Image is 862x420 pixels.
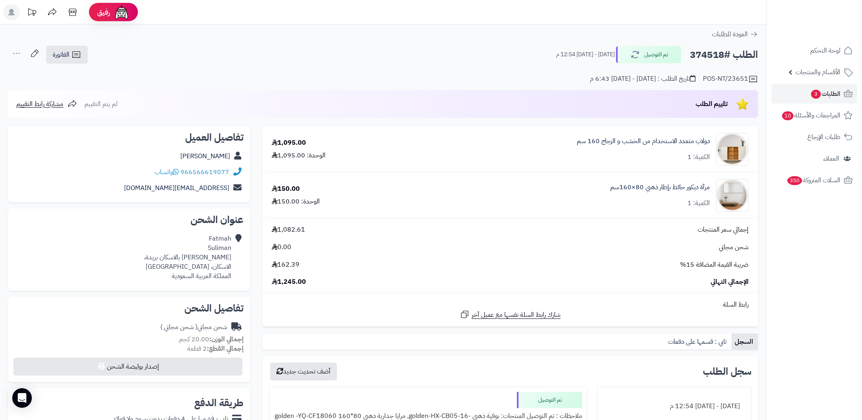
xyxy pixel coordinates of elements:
span: المراجعات والأسئلة [781,110,840,121]
button: تم التوصيل [616,46,681,63]
h2: الطلب #374518 [690,46,758,63]
span: العودة للطلبات [712,29,748,39]
span: ضريبة القيمة المضافة 15% [680,260,749,270]
span: 350 [787,176,802,185]
small: 2 قطعة [187,344,244,354]
a: العودة للطلبات [712,29,758,39]
a: السجل [731,334,758,350]
a: مشاركة رابط التقييم [16,99,77,109]
h3: سجل الطلب [703,367,751,376]
span: الإجمالي النهائي [711,277,749,287]
span: الطلبات [810,88,840,99]
span: 3 [811,90,821,99]
img: ai-face.png [113,4,130,20]
span: الأقسام والمنتجات [796,66,840,78]
span: إجمالي سعر المنتجات [698,225,749,234]
div: تم التوصيل [517,392,582,408]
div: Open Intercom Messenger [12,388,32,408]
a: واتساب [155,167,179,177]
small: 20.00 كجم [179,334,244,344]
a: المراجعات والأسئلة10 [771,106,857,125]
a: تابي : قسمها على دفعات [665,334,731,350]
div: الوحدة: 150.00 [272,197,320,206]
img: 1753273264-1-90x90.jpg [716,133,748,166]
a: [PERSON_NAME] [180,151,230,161]
div: رابط السلة [266,300,755,309]
div: الوحدة: 1,095.00 [272,151,326,160]
strong: إجمالي القطع: [207,344,244,354]
span: لم يتم التقييم [84,99,117,109]
span: طلبات الإرجاع [807,131,840,143]
span: 162.39 [272,260,299,270]
div: [DATE] - [DATE] 12:54 م [602,398,746,414]
a: [EMAIL_ADDRESS][DOMAIN_NAME] [124,183,229,193]
div: شحن مجاني [160,323,227,332]
span: العملاء [823,153,839,164]
h2: تفاصيل العميل [15,133,244,142]
a: شارك رابط السلة نفسها مع عميل آخر [460,309,561,320]
div: الكمية: 1 [687,199,710,208]
div: الكمية: 1 [687,153,710,162]
div: POS-NT/23651 [703,74,758,84]
div: 1,095.00 [272,138,306,148]
span: الفاتورة [53,50,69,60]
h2: طريقة الدفع [194,398,244,408]
span: لوحة التحكم [810,45,840,56]
a: مرآة ديكور حائط بإطار ذهبي 80×160سم [610,183,710,192]
div: 150.00 [272,184,300,194]
span: 1,082.61 [272,225,305,234]
small: [DATE] - [DATE] 12:54 م [556,51,615,59]
span: 0.00 [272,243,291,252]
span: مشاركة رابط التقييم [16,99,63,109]
span: السلات المتروكة [787,175,840,186]
span: تقييم الطلب [696,99,728,109]
a: تحديثات المنصة [22,4,42,22]
span: رفيق [97,7,110,17]
a: السلات المتروكة350 [771,170,857,190]
span: ( شحن مجاني ) [160,322,197,332]
span: شارك رابط السلة نفسها مع عميل آخر [472,310,561,320]
button: أضف تحديث جديد [270,363,337,380]
img: 1753777265-1-90x90.jpg [716,179,748,212]
a: الفاتورة [46,46,88,64]
a: طلبات الإرجاع [771,127,857,147]
a: 966566619077 [180,167,229,177]
h2: عنوان الشحن [15,215,244,225]
strong: إجمالي الوزن: [209,334,244,344]
a: لوحة التحكم [771,41,857,60]
button: إصدار بوليصة الشحن [13,358,242,376]
span: شحن مجاني [719,243,749,252]
a: دولاب متعدد الاستخدام من الخشب و الزجاج 160 سم [577,137,710,146]
div: Fatmah Suliman [PERSON_NAME] بالاسكان بريدة، الاسكان، [GEOGRAPHIC_DATA] المملكة العربية السعودية [144,234,231,281]
div: تاريخ الطلب : [DATE] - [DATE] 6:43 م [590,74,696,84]
span: 1,245.00 [272,277,306,287]
h2: تفاصيل الشحن [15,303,244,313]
a: الطلبات3 [771,84,857,104]
a: العملاء [771,149,857,168]
span: 10 [782,111,793,120]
